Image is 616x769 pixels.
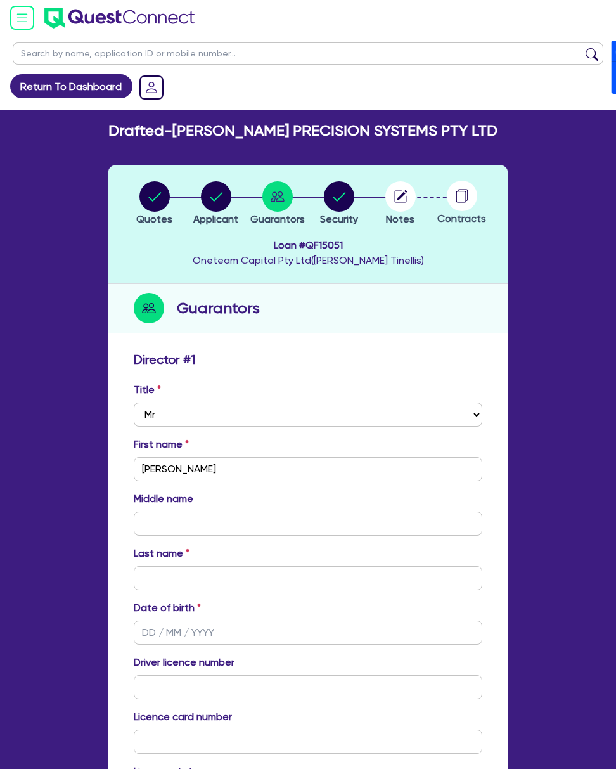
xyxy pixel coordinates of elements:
label: Middle name [134,491,193,507]
img: quest-connect-logo-blue [44,8,195,29]
button: Security [319,181,359,228]
h2: Drafted - [PERSON_NAME] PRECISION SYSTEMS PTY LTD [108,122,497,140]
span: Guarantors [250,213,305,225]
label: Licence card number [134,709,232,725]
span: Contracts [437,212,486,224]
h3: Director # 1 [134,352,195,367]
span: Applicant [193,213,238,225]
label: First name [134,437,189,452]
a: Dropdown toggle [135,71,168,104]
h2: Guarantors [177,297,260,320]
span: Oneteam Capital Pty Ltd ( [PERSON_NAME] Tinellis ) [193,254,424,266]
span: Loan # QF15051 [193,238,424,253]
img: icon-menu-open [10,6,34,30]
label: Date of birth [134,600,201,616]
img: step-icon [134,293,164,323]
span: Security [320,213,358,225]
span: Quotes [136,213,172,225]
label: Last name [134,546,189,561]
button: Applicant [193,181,239,228]
button: Guarantors [250,181,305,228]
a: Return To Dashboard [10,74,132,98]
button: Notes [385,181,416,228]
input: DD / MM / YYYY [134,621,482,645]
button: Quotes [136,181,173,228]
label: Driver licence number [134,655,234,670]
label: Title [134,382,161,397]
input: Search by name, application ID or mobile number... [13,42,603,65]
span: Notes [386,213,414,225]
